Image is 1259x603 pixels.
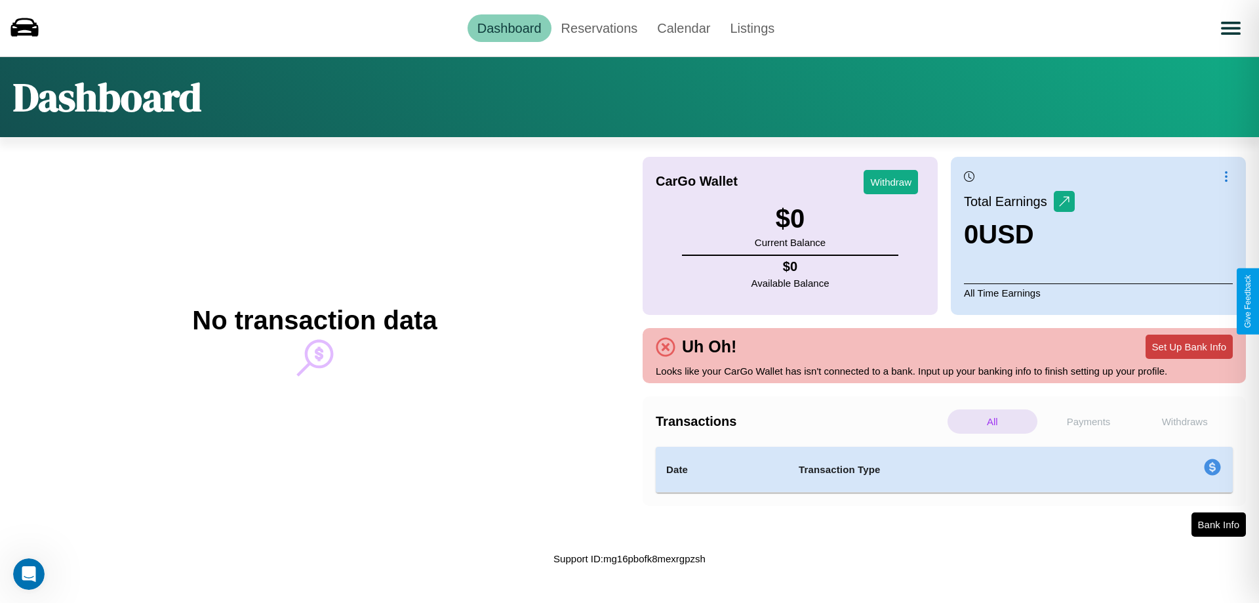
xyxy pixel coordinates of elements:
[656,362,1233,380] p: Looks like your CarGo Wallet has isn't connected to a bank. Input up your banking info to finish ...
[656,174,738,189] h4: CarGo Wallet
[755,204,826,234] h3: $ 0
[13,70,201,124] h1: Dashboard
[755,234,826,251] p: Current Balance
[964,190,1054,213] p: Total Earnings
[1140,409,1229,434] p: Withdraws
[553,550,706,568] p: Support ID: mg16pbofk8mexrgpzsh
[656,447,1233,493] table: simple table
[468,14,551,42] a: Dashboard
[1044,409,1134,434] p: Payments
[964,283,1233,302] p: All Time Earnings
[1146,335,1233,359] button: Set Up Bank Info
[647,14,720,42] a: Calendar
[1191,512,1246,537] button: Bank Info
[1212,10,1249,47] button: Open menu
[666,462,778,478] h4: Date
[751,274,829,292] p: Available Balance
[751,259,829,274] h4: $ 0
[964,220,1075,249] h3: 0 USD
[864,170,918,194] button: Withdraw
[799,462,1096,478] h4: Transaction Type
[720,14,784,42] a: Listings
[1243,275,1252,328] div: Give Feedback
[13,558,45,590] iframe: Intercom live chat
[948,409,1037,434] p: All
[551,14,648,42] a: Reservations
[675,337,743,356] h4: Uh Oh!
[656,414,944,429] h4: Transactions
[192,306,437,335] h2: No transaction data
